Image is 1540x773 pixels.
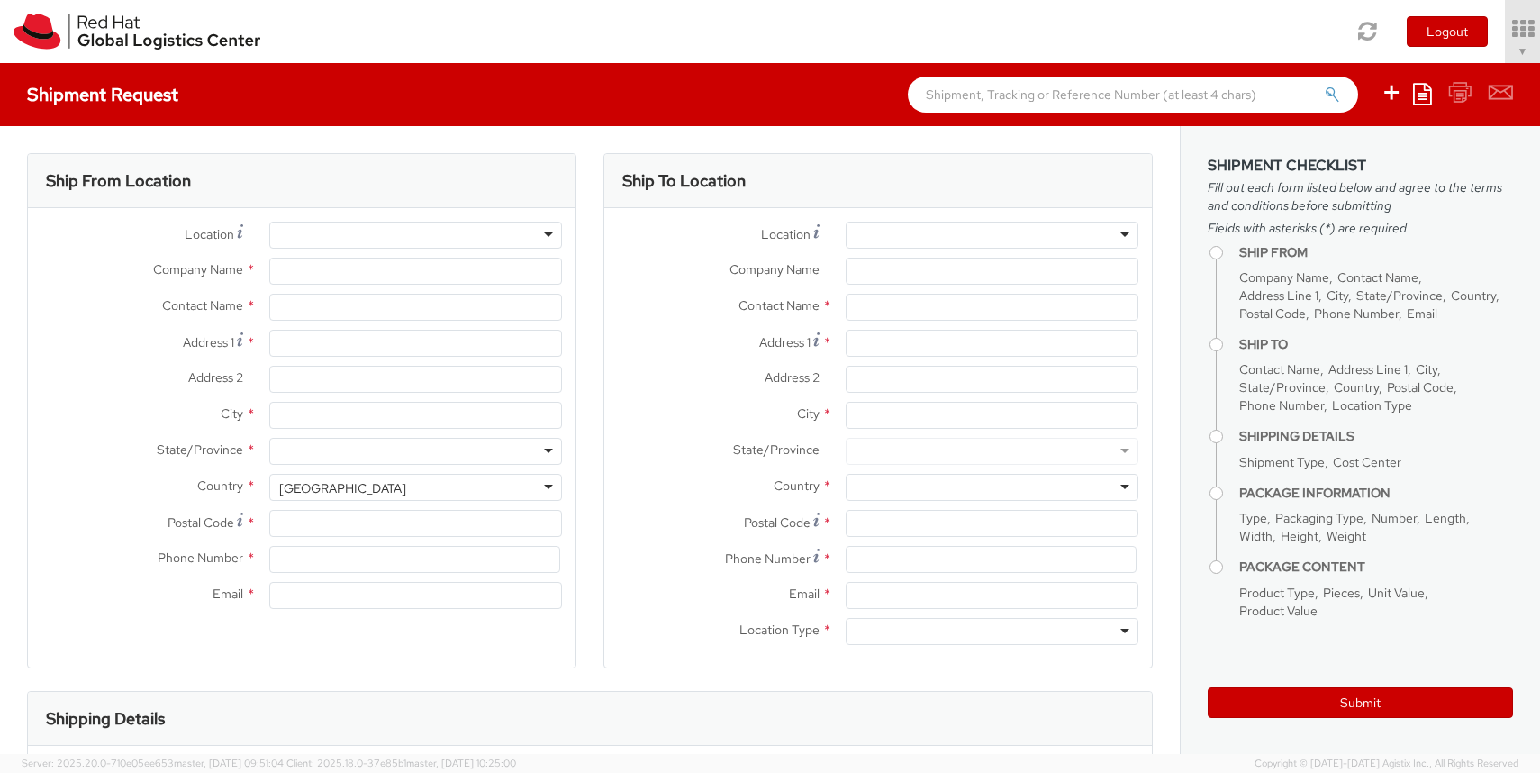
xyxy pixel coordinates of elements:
[1239,487,1513,500] h4: Package Information
[27,85,178,105] h4: Shipment Request
[1416,361,1437,377] span: City
[1239,305,1306,322] span: Postal Code
[1208,687,1513,718] button: Submit
[1372,510,1417,526] span: Number
[1281,528,1318,544] span: Height
[213,586,243,602] span: Email
[1275,510,1363,526] span: Packaging Type
[765,369,820,386] span: Address 2
[622,172,746,190] h3: Ship To Location
[797,405,820,422] span: City
[744,514,811,531] span: Postal Code
[1314,305,1399,322] span: Phone Number
[406,757,516,769] span: master, [DATE] 10:25:00
[1323,585,1360,601] span: Pieces
[168,514,234,531] span: Postal Code
[1327,287,1348,304] span: City
[1239,510,1267,526] span: Type
[725,550,811,567] span: Phone Number
[1328,361,1408,377] span: Address Line 1
[1334,379,1379,396] span: Country
[729,261,820,277] span: Company Name
[174,757,284,769] span: master, [DATE] 09:51:04
[1425,510,1466,526] span: Length
[908,77,1358,113] input: Shipment, Tracking or Reference Number (at least 4 chars)
[162,297,243,314] span: Contact Name
[1239,287,1318,304] span: Address Line 1
[1239,528,1273,544] span: Width
[1356,287,1443,304] span: State/Province
[183,334,234,350] span: Address 1
[738,297,820,314] span: Contact Name
[1451,287,1496,304] span: Country
[22,757,284,769] span: Server: 2025.20.0-710e05ee653
[1239,338,1513,351] h4: Ship To
[1239,603,1318,619] span: Product Value
[759,334,811,350] span: Address 1
[1368,585,1425,601] span: Unit Value
[286,757,516,769] span: Client: 2025.18.0-37e85b1
[1517,44,1528,59] span: ▼
[14,14,260,50] img: rh-logistics-00dfa346123c4ec078e1.svg
[185,226,234,242] span: Location
[1239,379,1326,396] span: State/Province
[46,172,191,190] h3: Ship From Location
[733,441,820,458] span: State/Province
[739,622,820,638] span: Location Type
[1239,246,1513,259] h4: Ship From
[188,369,243,386] span: Address 2
[157,441,243,458] span: State/Province
[1208,178,1513,214] span: Fill out each form listed below and agree to the terms and conditions before submitting
[1255,757,1518,771] span: Copyright © [DATE]-[DATE] Agistix Inc., All Rights Reserved
[158,550,243,566] span: Phone Number
[221,405,243,422] span: City
[1333,454,1401,470] span: Cost Center
[789,586,820,602] span: Email
[1327,528,1366,544] span: Weight
[1239,585,1315,601] span: Product Type
[1407,305,1437,322] span: Email
[761,226,811,242] span: Location
[1332,397,1412,414] span: Location Type
[1208,219,1513,237] span: Fields with asterisks (*) are required
[1337,269,1418,286] span: Contact Name
[1407,16,1488,47] button: Logout
[153,261,243,277] span: Company Name
[197,477,243,494] span: Country
[1239,430,1513,443] h4: Shipping Details
[1239,397,1324,414] span: Phone Number
[1387,379,1454,396] span: Postal Code
[1239,361,1320,377] span: Contact Name
[279,479,406,497] div: [GEOGRAPHIC_DATA]
[774,477,820,494] span: Country
[46,710,165,728] h3: Shipping Details
[1239,560,1513,574] h4: Package Content
[1208,158,1513,174] h3: Shipment Checklist
[1239,454,1325,470] span: Shipment Type
[1239,269,1329,286] span: Company Name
